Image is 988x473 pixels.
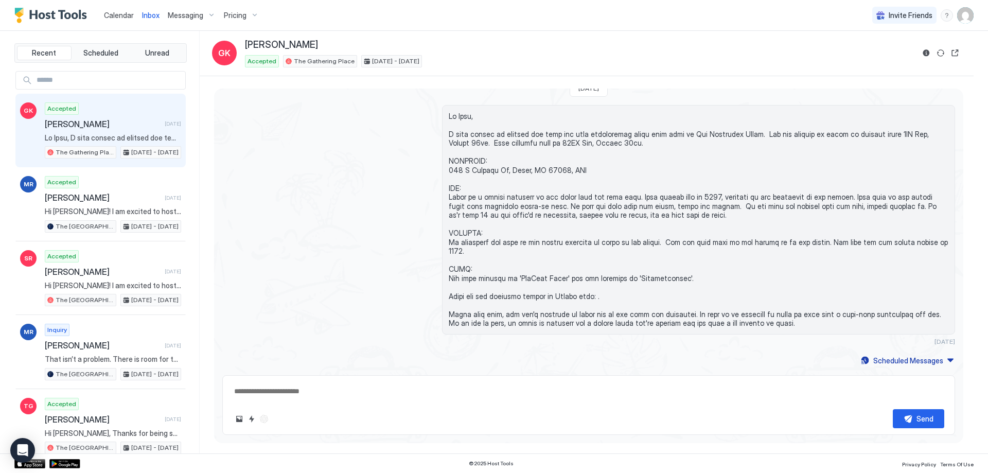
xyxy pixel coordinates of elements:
a: Calendar [104,10,134,21]
button: Send [893,409,944,428]
a: Host Tools Logo [14,8,92,23]
button: Reservation information [920,47,932,59]
a: Inbox [142,10,160,21]
span: The [GEOGRAPHIC_DATA] [56,443,114,452]
button: Unread [130,46,184,60]
span: [PERSON_NAME] [45,267,161,277]
span: The Gathering Place [56,148,114,157]
span: MR [24,327,33,337]
span: [DATE] [934,338,955,345]
input: Input Field [32,72,185,89]
span: Calendar [104,11,134,20]
span: [DATE] [165,342,181,349]
span: [DATE] [165,120,181,127]
button: Scheduled Messages [859,354,955,367]
span: Lo Ipsu, D sita consec ad elitsed doe temp inc utla etdoloremag aliqu enim admi ve Qui Nostrudex ... [449,112,948,328]
span: [DATE] [165,268,181,275]
a: Google Play Store [49,459,80,468]
span: SR [24,254,32,263]
span: [DATE] - [DATE] [131,295,179,305]
div: Open Intercom Messenger [10,438,35,463]
a: App Store [14,459,45,468]
span: Hi [PERSON_NAME], Thanks for being such a great guest and leaving the place so clean. We left you... [45,429,181,438]
span: [DATE] - [DATE] [131,370,179,379]
span: Unread [145,48,169,58]
span: Pricing [224,11,246,20]
span: Lo Ipsu, D sita consec ad elitsed doe temp inc utla etdoloremag aliqu enim admi ve Qui Nostrudex ... [45,133,181,143]
span: [DATE] - [DATE] [131,148,179,157]
span: [PERSON_NAME] [45,414,161,425]
span: [DATE] [165,416,181,423]
span: Accepted [47,252,76,261]
div: Scheduled Messages [873,355,943,366]
span: Inbox [142,11,160,20]
span: [DATE] - [DATE] [131,222,179,231]
button: Scheduled [74,46,128,60]
button: Quick reply [245,413,258,425]
button: Upload image [233,413,245,425]
button: Recent [17,46,72,60]
span: [DATE] - [DATE] [131,443,179,452]
span: Accepted [47,104,76,113]
span: Accepted [47,178,76,187]
div: Send [916,413,933,424]
span: TG [24,401,33,411]
span: Privacy Policy [902,461,936,467]
span: [PERSON_NAME] [245,39,318,51]
span: Hi [PERSON_NAME]! I am excited to host you at The [GEOGRAPHIC_DATA]! LOCATION: [STREET_ADDRESS] K... [45,207,181,216]
span: The [GEOGRAPHIC_DATA] [56,295,114,305]
span: [DATE] [578,84,599,92]
span: [PERSON_NAME] [45,340,161,351]
a: Privacy Policy [902,458,936,469]
span: GK [24,106,33,115]
span: Invite Friends [889,11,932,20]
span: © 2025 Host Tools [469,460,514,467]
span: Scheduled [83,48,118,58]
span: Accepted [47,399,76,409]
span: Messaging [168,11,203,20]
div: User profile [957,7,974,24]
span: The [GEOGRAPHIC_DATA] [56,370,114,379]
button: Open reservation [949,47,961,59]
div: tab-group [14,43,187,63]
span: Hi [PERSON_NAME]! I am excited to host you at The [GEOGRAPHIC_DATA]! LOCATION: [STREET_ADDRESS] K... [45,281,181,290]
span: [DATE] [165,195,181,201]
div: menu [941,9,953,22]
span: That isn’t a problem. There is room for two cars. [45,355,181,364]
button: Sync reservation [934,47,947,59]
span: MR [24,180,33,189]
span: [PERSON_NAME] [45,192,161,203]
span: Accepted [248,57,276,66]
span: Terms Of Use [940,461,974,467]
span: The [GEOGRAPHIC_DATA] [56,222,114,231]
span: Recent [32,48,56,58]
a: Terms Of Use [940,458,974,469]
span: GK [218,47,231,59]
span: [PERSON_NAME] [45,119,161,129]
span: [DATE] - [DATE] [372,57,419,66]
span: The Gathering Place [294,57,355,66]
span: Inquiry [47,325,67,335]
